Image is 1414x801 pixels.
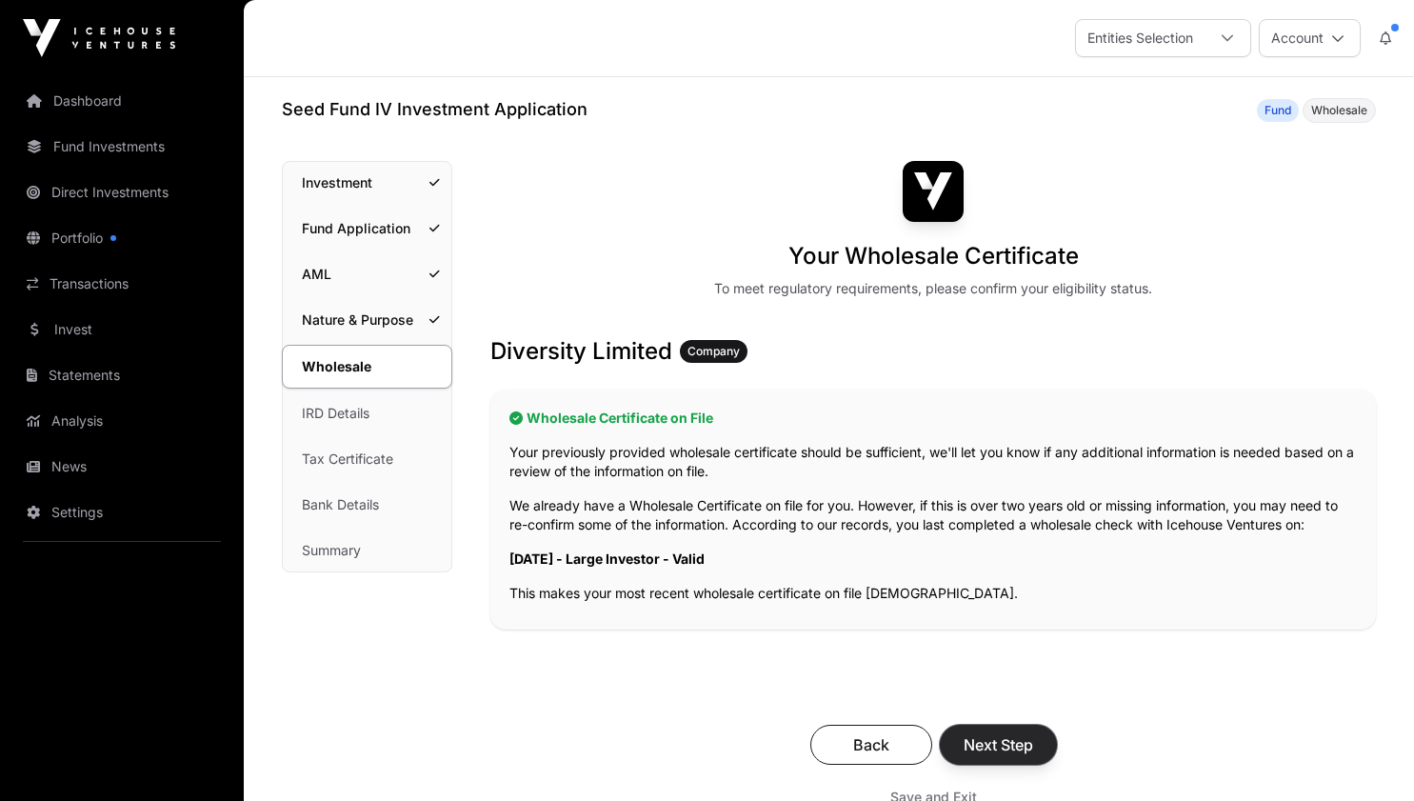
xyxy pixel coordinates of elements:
a: Statements [15,354,229,396]
a: Portfolio [15,217,229,259]
img: Icehouse Ventures Logo [23,19,175,57]
a: Tax Certificate [283,438,451,480]
div: Entities Selection [1076,20,1205,56]
a: Direct Investments [15,171,229,213]
a: Dashboard [15,80,229,122]
a: Investment [283,162,451,204]
button: Back [810,725,932,765]
a: AML [283,253,451,295]
p: This makes your most recent wholesale certificate on file [DEMOGRAPHIC_DATA]. [509,584,1357,603]
a: Transactions [15,263,229,305]
span: Next Step [964,733,1033,756]
h1: Seed Fund IV Investment Application [282,96,588,123]
a: Analysis [15,400,229,442]
a: Settings [15,491,229,533]
a: Summary [283,530,451,571]
a: News [15,446,229,488]
a: Invest [15,309,229,350]
p: [DATE] - Large Investor - Valid [509,550,1357,569]
p: Your previously provided wholesale certificate should be sufficient, we'll let you know if any ad... [509,443,1357,481]
a: Nature & Purpose [283,299,451,341]
span: Company [687,344,740,359]
a: IRD Details [283,392,451,434]
a: Fund Application [283,208,451,250]
h2: Wholesale Certificate on File [509,409,1357,428]
span: Wholesale [1311,103,1367,118]
div: To meet regulatory requirements, please confirm your eligibility status. [714,279,1152,298]
img: Seed Fund IV [903,161,964,222]
a: Wholesale [282,345,452,389]
a: Bank Details [283,484,451,526]
span: Back [834,733,908,756]
a: Fund Investments [15,126,229,168]
button: Account [1259,19,1361,57]
button: Next Step [940,725,1057,765]
span: Fund [1265,103,1291,118]
h1: Your Wholesale Certificate [788,241,1079,271]
p: We already have a Wholesale Certificate on file for you. However, if this is over two years old o... [509,496,1357,534]
h3: Diversity Limited [490,336,1376,367]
